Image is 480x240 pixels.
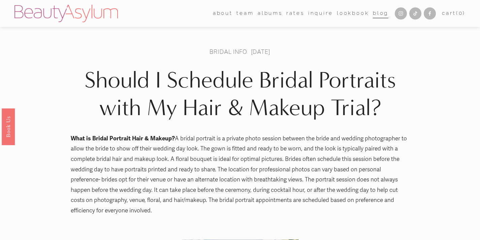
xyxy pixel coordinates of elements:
a: 0 items in cart [442,9,466,18]
span: about [213,9,233,18]
a: Lookbook [337,8,369,19]
a: Facebook [424,7,436,20]
a: Inquire [308,8,333,19]
a: TikTok [409,7,421,20]
a: folder dropdown [236,8,254,19]
a: Book Us [2,108,15,145]
a: Rates [286,8,304,19]
a: Instagram [395,7,407,20]
h1: Should I Schedule Bridal Portraits with My Hair & Makeup Trial? [71,67,409,122]
span: 0 [459,10,463,16]
span: ( ) [456,10,466,16]
a: Blog [373,8,388,19]
p: A bridal portrait is a private photo session between the bride and wedding photographer to allow ... [71,134,409,216]
span: team [236,9,254,18]
a: folder dropdown [213,8,233,19]
span: [DATE] [251,48,270,56]
img: Beauty Asylum | Bridal Hair &amp; Makeup Charlotte &amp; Atlanta [14,5,118,22]
strong: What is Bridal Portrait Hair & Makeup? [71,135,175,142]
a: Bridal Info [210,48,247,56]
a: albums [258,8,283,19]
